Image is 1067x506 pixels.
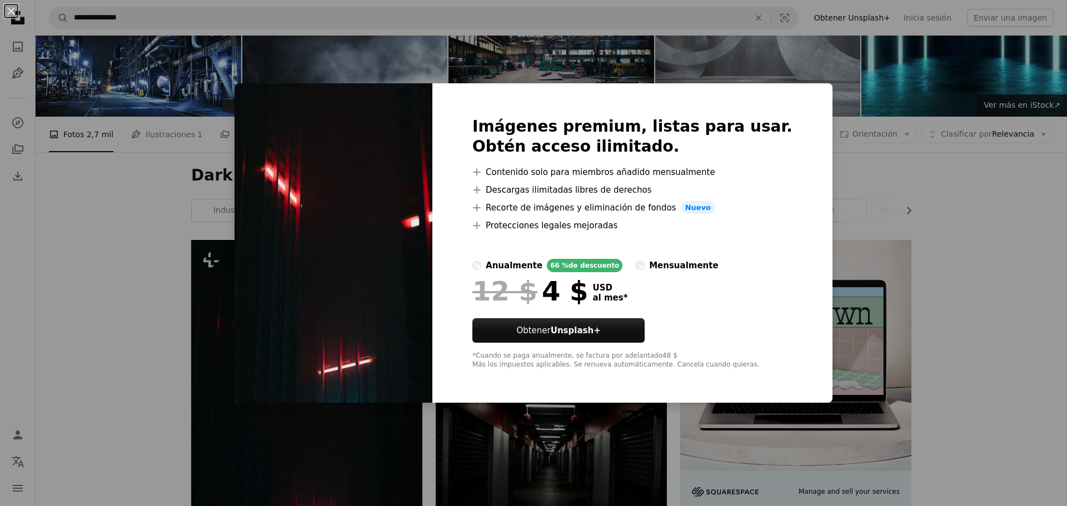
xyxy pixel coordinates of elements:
[547,259,622,272] div: 66 % de descuento
[472,166,792,179] li: Contenido solo para miembros añadido mensualmente
[592,293,627,303] span: al mes *
[472,261,481,270] input: anualmente66 %de descuento
[472,219,792,232] li: Protecciones legales mejoradas
[472,277,537,305] span: 12 $
[472,318,645,343] button: ObtenerUnsplash+
[649,259,718,272] div: mensualmente
[472,201,792,214] li: Recorte de imágenes y eliminación de fondos
[472,183,792,197] li: Descargas ilimitadas libres de derechos
[235,83,432,403] img: premium_photo-1663954641509-94031ddb2028
[472,352,792,369] div: *Cuando se paga anualmente, se factura por adelantado 48 $ Más los impuestos aplicables. Se renue...
[472,277,588,305] div: 4 $
[592,283,627,293] span: USD
[636,261,645,270] input: mensualmente
[472,117,792,157] h2: Imágenes premium, listas para usar. Obtén acceso ilimitado.
[681,201,715,214] span: Nuevo
[551,325,601,335] strong: Unsplash+
[486,259,542,272] div: anualmente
